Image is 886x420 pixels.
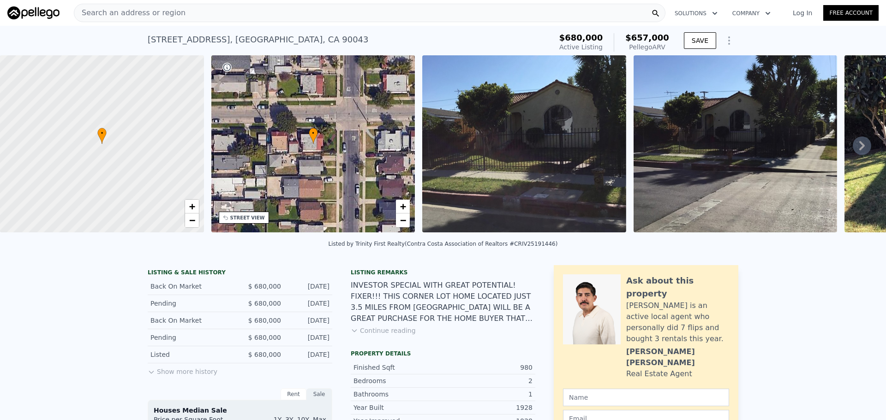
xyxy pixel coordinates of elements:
span: − [400,214,406,226]
div: Listed [150,350,233,359]
a: Zoom out [396,213,410,227]
span: + [189,201,195,212]
div: Real Estate Agent [626,368,692,379]
button: Solutions [667,5,725,22]
input: Name [563,389,729,406]
span: Search an address or region [74,7,186,18]
div: INVESTOR SPECIAL WITH GREAT POTENTIAL! FIXER!!! THIS CORNER LOT HOME LOCATED JUST 3.5 MILES FROM ... [351,280,535,324]
div: [PERSON_NAME] is an active local agent who personally did 7 flips and bought 3 rentals this year. [626,300,729,344]
div: [STREET_ADDRESS] , [GEOGRAPHIC_DATA] , CA 90043 [148,33,369,46]
div: 1 [443,390,533,399]
div: [DATE] [288,316,329,325]
span: + [400,201,406,212]
div: Bathrooms [353,390,443,399]
button: Show Options [720,31,738,50]
span: $ 680,000 [248,334,281,341]
span: • [97,129,107,137]
div: Year Built [353,403,443,412]
a: Zoom out [185,213,199,227]
span: $ 680,000 [248,317,281,324]
img: Sale: 167564096 Parcel: 52531352 [634,55,838,232]
div: • [309,128,318,144]
div: Ask about this property [626,274,729,300]
div: [DATE] [288,350,329,359]
div: Pending [150,299,233,308]
span: $ 680,000 [248,300,281,307]
div: [DATE] [288,282,329,291]
span: Active Listing [559,43,603,51]
img: Pellego [7,6,60,19]
div: 2 [443,376,533,385]
div: 1928 [443,403,533,412]
div: Back On Market [150,282,233,291]
button: SAVE [684,32,716,49]
div: Finished Sqft [353,363,443,372]
span: $ 680,000 [248,283,281,290]
div: [PERSON_NAME] [PERSON_NAME] [626,346,729,368]
span: • [309,129,318,137]
div: Houses Median Sale [154,406,326,415]
div: Back On Market [150,316,233,325]
a: Log In [782,8,823,18]
span: $680,000 [559,33,603,42]
button: Show more history [148,363,217,376]
div: Pellego ARV [625,42,669,52]
div: Bedrooms [353,376,443,385]
div: Sale [306,388,332,400]
div: STREET VIEW [230,214,265,221]
a: Free Account [823,5,879,21]
span: $657,000 [625,33,669,42]
span: − [189,214,195,226]
a: Zoom in [185,200,199,213]
div: Listed by Trinity First Realty (Contra Costa Association of Realtors #CRIV25191446) [329,241,558,247]
div: Listing remarks [351,269,535,276]
button: Company [725,5,778,22]
div: 980 [443,363,533,372]
img: Sale: 167564096 Parcel: 52531352 [422,55,626,232]
div: [DATE] [288,299,329,308]
div: Pending [150,333,233,342]
a: Zoom in [396,200,410,213]
button: Continue reading [351,326,416,335]
div: • [97,128,107,144]
div: Rent [281,388,306,400]
div: LISTING & SALE HISTORY [148,269,332,278]
div: Property details [351,350,535,357]
span: $ 680,000 [248,351,281,358]
div: [DATE] [288,333,329,342]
